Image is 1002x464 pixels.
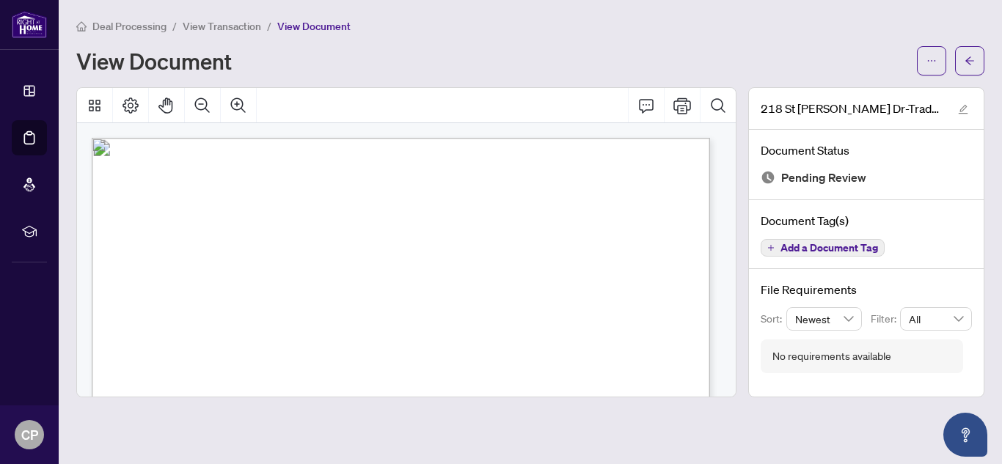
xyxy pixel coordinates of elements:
[21,424,38,445] span: CP
[172,18,177,34] li: /
[926,56,937,66] span: ellipsis
[767,244,775,251] span: plus
[781,168,866,188] span: Pending Review
[780,243,878,253] span: Add a Document Tag
[761,170,775,185] img: Document Status
[183,20,261,33] span: View Transaction
[761,281,972,298] h4: File Requirements
[871,311,900,327] p: Filter:
[277,20,351,33] span: View Document
[12,11,47,38] img: logo
[772,348,891,364] div: No requirements available
[761,141,972,159] h4: Document Status
[909,308,963,330] span: All
[761,212,972,229] h4: Document Tag(s)
[267,18,271,34] li: /
[965,56,975,66] span: arrow-left
[92,20,167,33] span: Deal Processing
[76,21,87,32] span: home
[76,49,232,73] h1: View Document
[761,239,885,257] button: Add a Document Tag
[761,100,944,117] span: 218 St [PERSON_NAME] Dr-Trade sheet-[PERSON_NAME] to review.pdf
[761,311,786,327] p: Sort:
[943,413,987,457] button: Open asap
[795,308,854,330] span: Newest
[958,104,968,114] span: edit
